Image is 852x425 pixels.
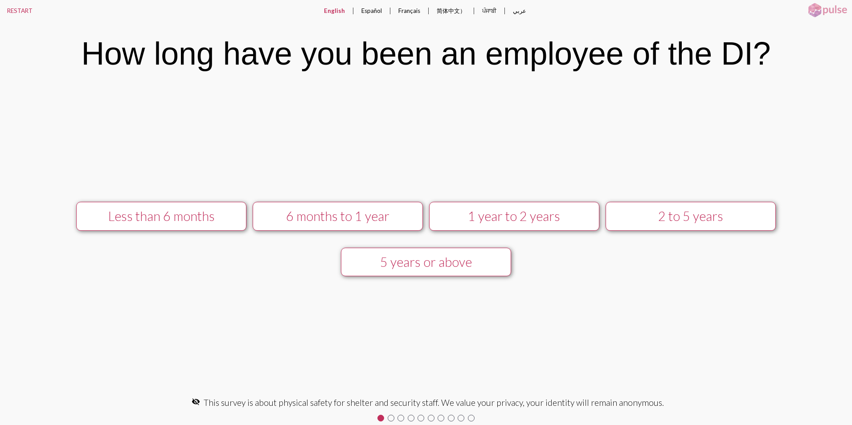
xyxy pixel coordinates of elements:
button: 2 to 5 years [606,202,776,231]
div: 6 months to 1 year [262,208,414,224]
button: 5 years or above [341,248,511,277]
mat-icon: visibility_off [192,397,200,406]
button: Less than 6 months [76,202,246,231]
div: How long have you been an employee of the DI? [81,35,770,72]
div: 5 years or above [350,254,502,270]
div: 2 to 5 years [614,208,766,224]
div: Less than 6 months [85,208,237,224]
span: This survey is about physical safety for shelter and security staff. We value your privacy, your ... [204,397,664,408]
button: 6 months to 1 year [253,202,423,231]
div: 1 year to 2 years [438,208,590,224]
button: 1 year to 2 years [429,202,599,231]
img: pulsehorizontalsmall.png [805,2,850,18]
